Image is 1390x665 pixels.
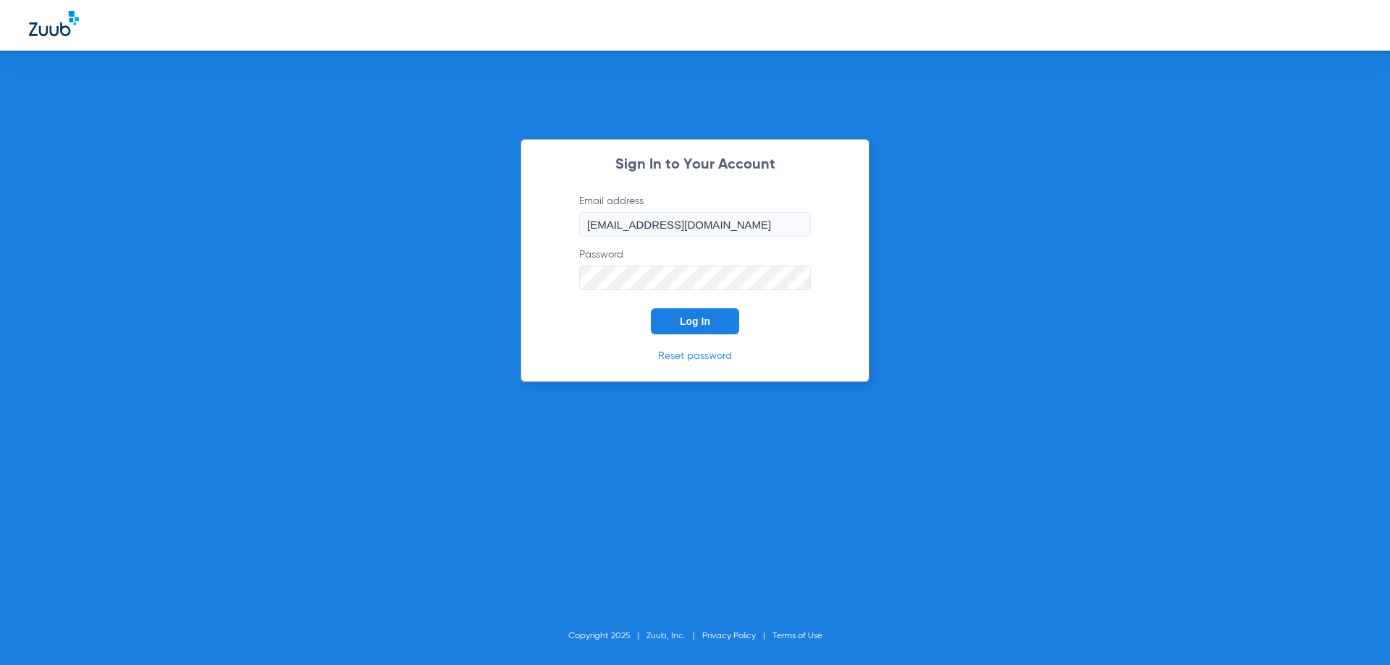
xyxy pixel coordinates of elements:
[1318,596,1390,665] iframe: Chat Widget
[557,158,833,172] h2: Sign In to Your Account
[646,629,702,643] li: Zuub, Inc.
[579,266,811,290] input: Password
[680,315,710,327] span: Log In
[568,629,646,643] li: Copyright 2025
[579,194,811,237] label: Email address
[29,11,79,36] img: Zuub Logo
[772,632,822,640] a: Terms of Use
[702,632,756,640] a: Privacy Policy
[579,212,811,237] input: Email address
[579,247,811,290] label: Password
[651,308,739,334] button: Log In
[658,351,732,361] a: Reset password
